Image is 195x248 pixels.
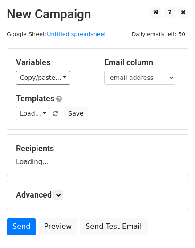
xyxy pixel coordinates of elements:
a: Send Test Email [80,218,147,235]
a: Templates [16,94,54,103]
div: Loading... [16,144,179,167]
span: Daily emails left: 50 [129,29,188,39]
small: Google Sheet: [7,31,106,37]
h5: Email column [104,58,179,67]
a: Preview [38,218,77,235]
h2: New Campaign [7,7,188,22]
button: Save [64,107,87,120]
a: Send [7,218,36,235]
h5: Advanced [16,190,179,200]
h5: Recipients [16,144,179,153]
a: Copy/paste... [16,71,70,85]
h5: Variables [16,58,91,67]
a: Load... [16,107,50,120]
a: Untitled spreadsheet [47,31,106,37]
a: Daily emails left: 50 [129,31,188,37]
